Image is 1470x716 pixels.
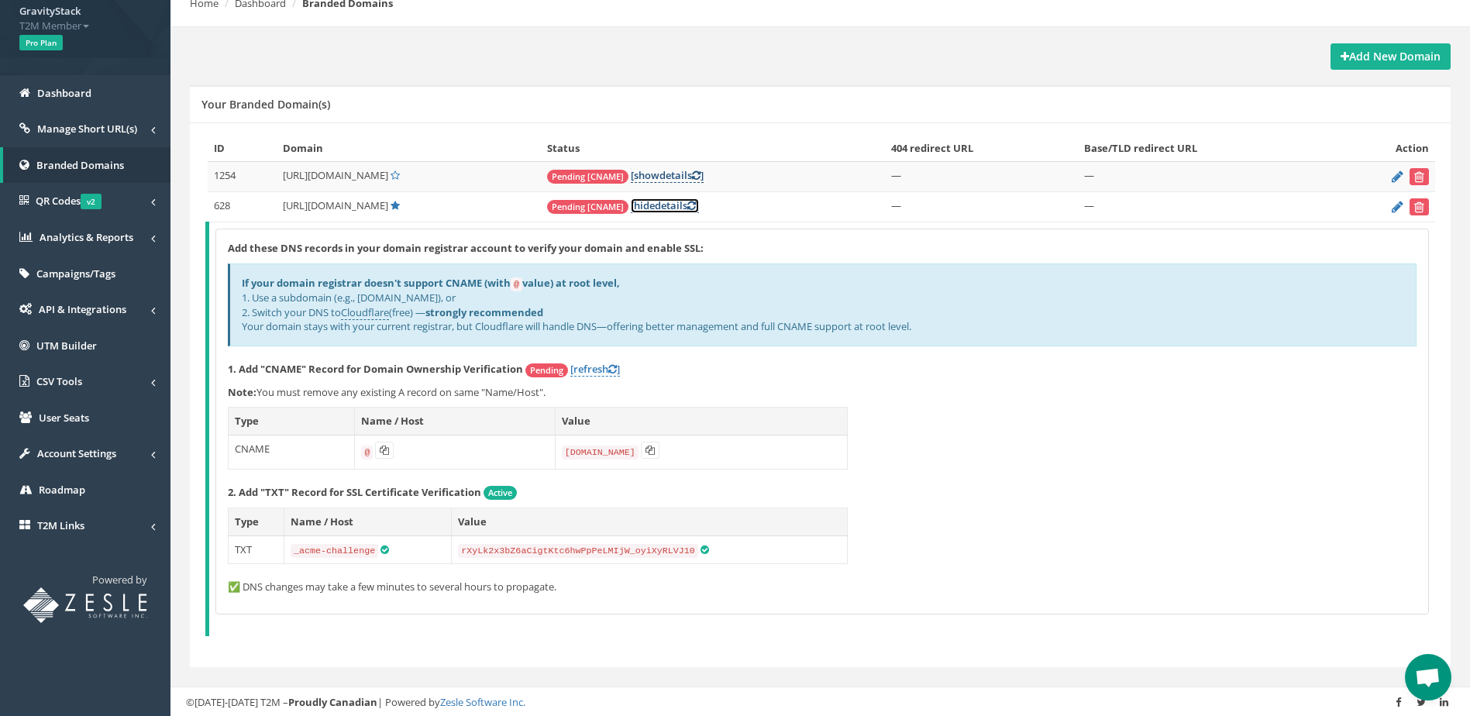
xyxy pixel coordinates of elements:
[19,35,63,50] span: Pro Plan
[1078,135,1334,162] th: Base/TLD redirect URL
[361,446,373,460] code: @
[36,194,102,208] span: QR Codes
[452,508,848,536] th: Value
[1405,654,1451,701] a: Open chat
[39,483,85,497] span: Roadmap
[36,374,82,388] span: CSV Tools
[283,198,388,212] span: [URL][DOMAIN_NAME]
[201,98,330,110] h5: Your Branded Domain(s)
[547,170,628,184] span: Pending [CNAME]
[634,198,655,212] span: hide
[229,508,284,536] th: Type
[229,435,355,469] td: CNAME
[391,198,400,212] a: Default
[242,276,620,290] b: If your domain registrar doesn't support CNAME (with value) at root level,
[277,135,541,162] th: Domain
[39,302,126,316] span: API & Integrations
[1334,135,1435,162] th: Action
[40,230,133,244] span: Analytics & Reports
[288,695,377,709] strong: Proudly Canadian
[92,573,147,587] span: Powered by
[541,135,886,162] th: Status
[186,695,1455,710] div: ©[DATE]-[DATE] T2M – | Powered by
[228,241,704,255] strong: Add these DNS records in your domain registrar account to verify your domain and enable SSL:
[440,695,525,709] a: Zesle Software Inc.
[1341,49,1441,64] strong: Add New Domain
[885,192,1078,222] td: —
[458,544,698,558] code: rXyLk2x3bZ6aCigtKtc6hwPpPeLMIjW_oyiXyRLVJ10
[1331,43,1451,70] a: Add New Domain
[511,277,522,291] code: @
[228,362,523,376] strong: 1. Add "CNAME" Record for Domain Ownership Verification
[19,4,81,18] strong: GravityStack
[284,508,451,536] th: Name / Host
[425,305,543,319] b: strongly recommended
[341,305,389,320] a: Cloudflare
[570,362,620,377] a: [refresh]
[283,168,388,182] span: [URL][DOMAIN_NAME]
[1078,162,1334,192] td: —
[391,168,400,182] a: Set Default
[36,339,97,353] span: UTM Builder
[355,408,555,435] th: Name / Host
[208,162,277,192] td: 1254
[228,385,1417,400] p: You must remove any existing A record on same "Name/Host".
[634,168,659,182] span: show
[81,194,102,209] span: v2
[885,135,1078,162] th: 404 redirect URL
[37,518,84,532] span: T2M Links
[228,485,481,499] strong: 2. Add "TXT" Record for SSL Certificate Verification
[631,198,699,213] a: [hidedetails]
[37,446,116,460] span: Account Settings
[23,587,147,623] img: T2M URL Shortener powered by Zesle Software Inc.
[631,168,704,183] a: [showdetails]
[547,200,628,214] span: Pending [CNAME]
[525,363,568,377] span: Pending
[555,408,847,435] th: Value
[39,411,89,425] span: User Seats
[562,446,639,460] code: [DOMAIN_NAME]
[36,158,124,172] span: Branded Domains
[229,408,355,435] th: Type
[228,385,256,399] b: Note:
[37,122,137,136] span: Manage Short URL(s)
[208,135,277,162] th: ID
[291,544,378,558] code: _acme-challenge
[484,486,517,500] span: Active
[36,267,115,281] span: Campaigns/Tags
[228,263,1417,346] div: 1. Use a subdomain (e.g., [DOMAIN_NAME]), or 2. Switch your DNS to (free) — Your domain stays wit...
[885,162,1078,192] td: —
[228,580,1417,594] p: ✅ DNS changes may take a few minutes to several hours to propagate.
[208,192,277,222] td: 628
[229,535,284,564] td: TXT
[1078,192,1334,222] td: —
[19,19,151,33] span: T2M Member
[37,86,91,100] span: Dashboard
